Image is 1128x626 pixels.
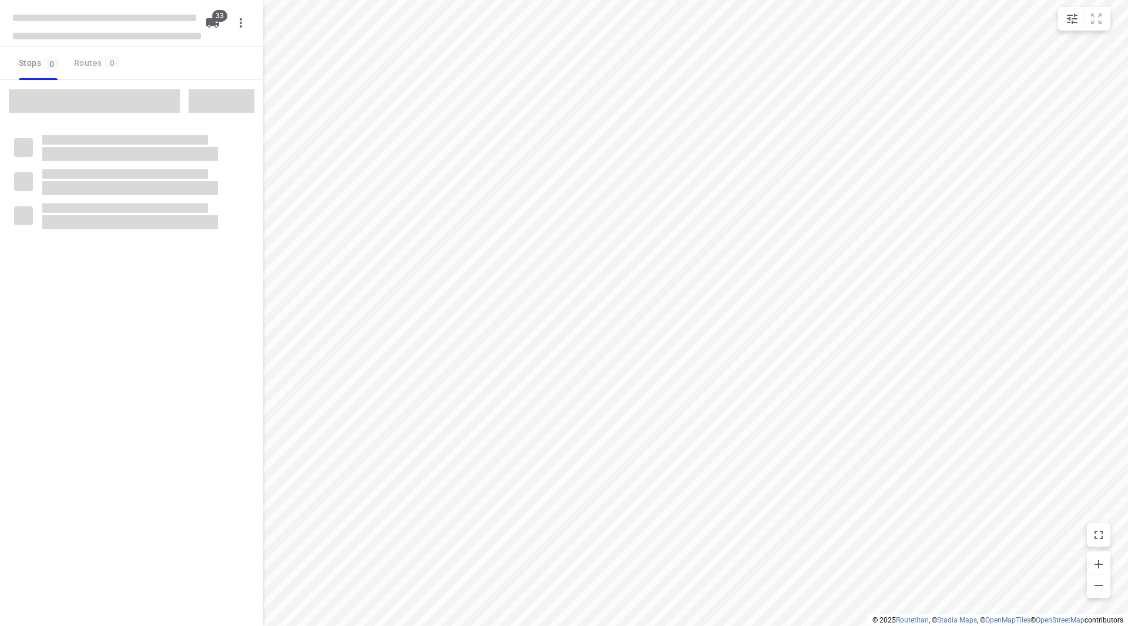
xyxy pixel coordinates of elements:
div: small contained button group [1058,7,1110,31]
a: OpenMapTiles [985,616,1030,624]
a: Routetitan [896,616,929,624]
li: © 2025 , © , © © contributors [872,616,1123,624]
a: OpenStreetMap [1036,616,1085,624]
a: Stadia Maps [937,616,977,624]
button: Map settings [1060,7,1084,31]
